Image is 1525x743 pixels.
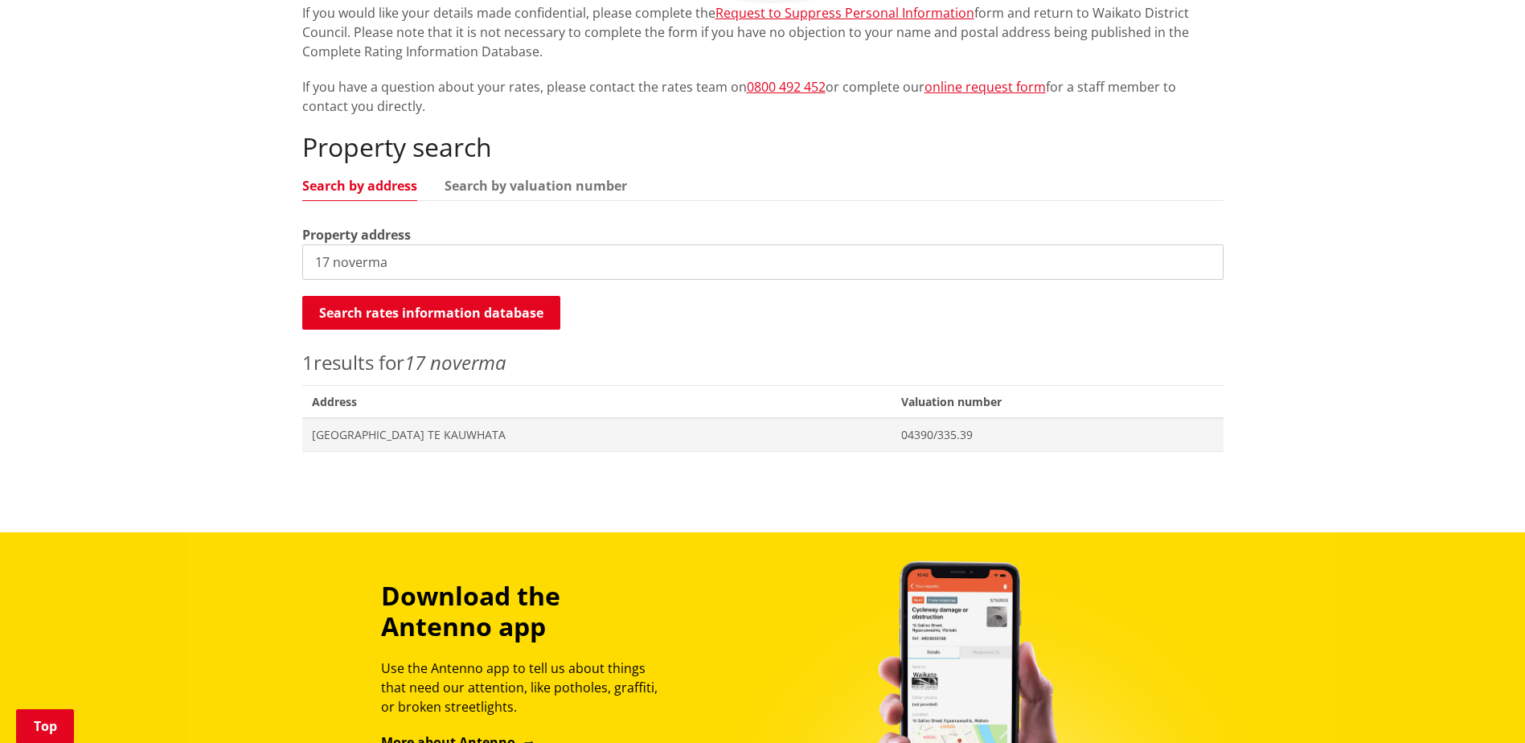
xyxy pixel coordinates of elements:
[1451,675,1509,733] iframe: Messenger Launcher
[16,709,74,743] a: Top
[302,132,1224,162] h2: Property search
[302,385,892,418] span: Address
[715,4,974,22] a: Request to Suppress Personal Information
[302,225,411,244] label: Property address
[302,348,1224,377] p: results for
[381,659,672,716] p: Use the Antenno app to tell us about things that need our attention, like potholes, graffiti, or ...
[924,78,1046,96] a: online request form
[302,349,314,376] span: 1
[302,296,560,330] button: Search rates information database
[404,349,506,376] em: 17 noverma
[892,385,1223,418] span: Valuation number
[302,179,417,192] a: Search by address
[381,581,672,642] h3: Download the Antenno app
[312,427,883,443] span: [GEOGRAPHIC_DATA] TE KAUWHATA
[302,3,1224,61] p: If you would like your details made confidential, please complete the form and return to Waikato ...
[445,179,627,192] a: Search by valuation number
[747,78,826,96] a: 0800 492 452
[302,77,1224,116] p: If you have a question about your rates, please contact the rates team on or complete our for a s...
[302,244,1224,280] input: e.g. Duke Street NGARUAWAHIA
[901,427,1213,443] span: 04390/335.39
[302,418,1224,451] a: [GEOGRAPHIC_DATA] TE KAUWHATA 04390/335.39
